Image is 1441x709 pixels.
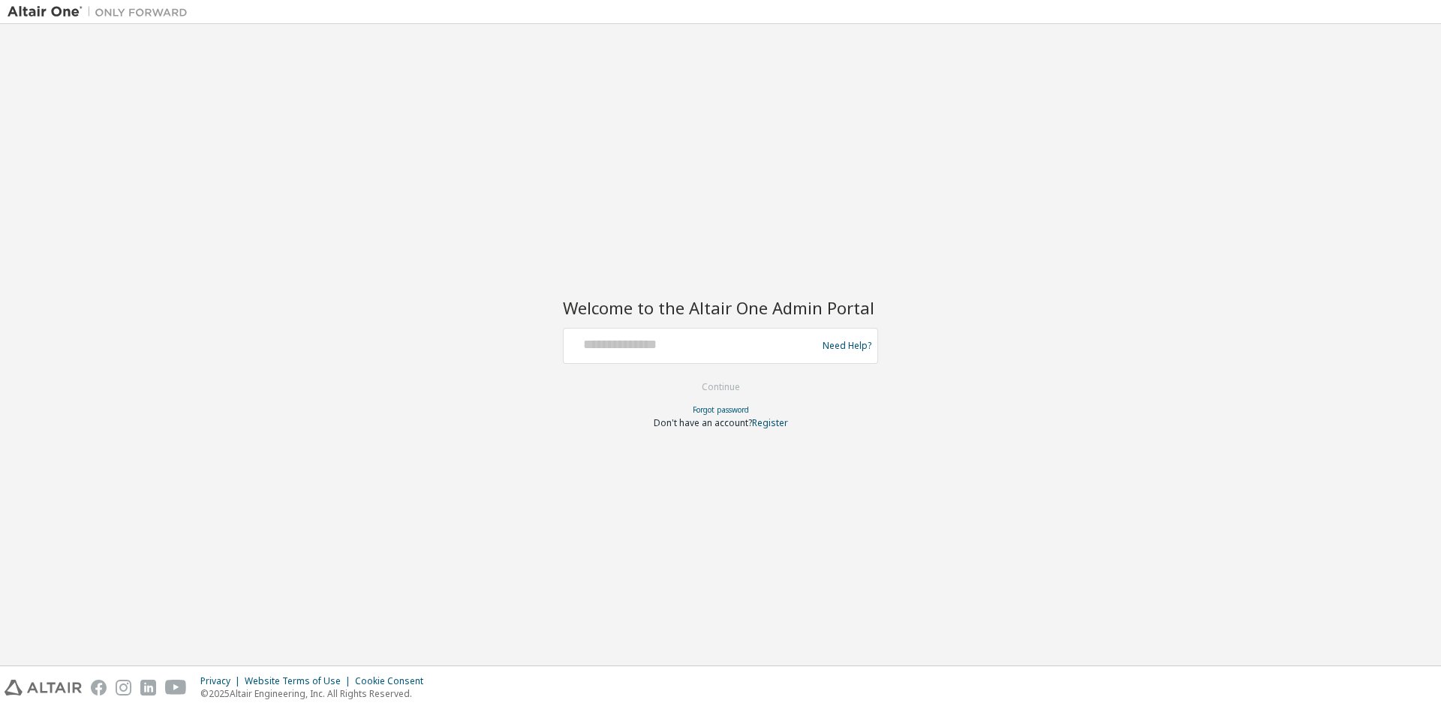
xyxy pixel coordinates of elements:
[116,680,131,695] img: instagram.svg
[355,675,432,687] div: Cookie Consent
[5,680,82,695] img: altair_logo.svg
[200,675,245,687] div: Privacy
[752,416,788,429] a: Register
[563,297,878,318] h2: Welcome to the Altair One Admin Portal
[654,416,752,429] span: Don't have an account?
[200,687,432,700] p: © 2025 Altair Engineering, Inc. All Rights Reserved.
[91,680,107,695] img: facebook.svg
[693,404,749,415] a: Forgot password
[245,675,355,687] div: Website Terms of Use
[140,680,156,695] img: linkedin.svg
[165,680,187,695] img: youtube.svg
[8,5,195,20] img: Altair One
[823,345,871,346] a: Need Help?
